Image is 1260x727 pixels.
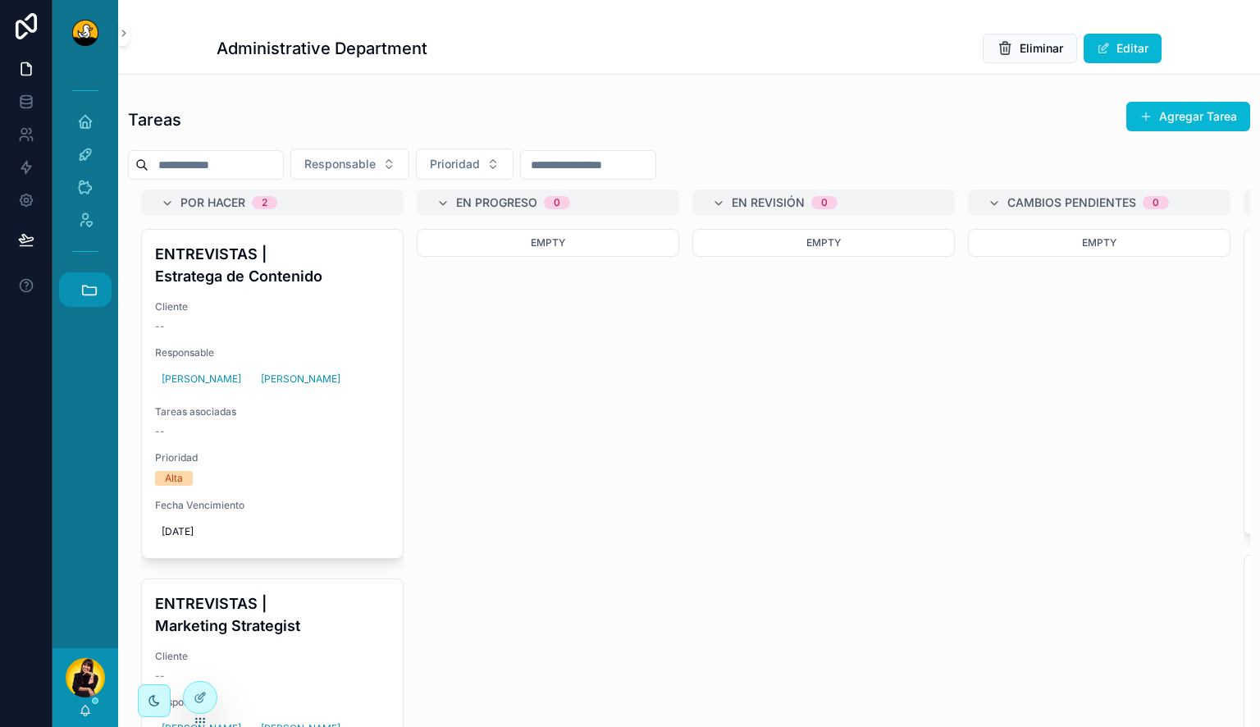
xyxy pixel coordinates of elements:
div: 0 [554,196,560,209]
span: En Progreso [456,194,537,211]
span: Cliente [155,650,390,663]
span: Cliente [155,300,390,313]
button: Select Button [290,149,409,180]
span: Responsable [155,696,390,709]
button: Eliminar [983,34,1077,63]
span: [PERSON_NAME] [162,373,241,386]
span: Empty [531,236,565,249]
h4: ENTREVISTAS | Estratega de Contenido [155,243,390,287]
span: Prioridad [430,156,480,172]
span: -- [155,320,165,333]
span: Por Hacer [180,194,245,211]
span: -- [155,425,165,438]
span: -- [155,670,165,683]
span: Prioridad [155,451,390,464]
span: Tareas asociadas [155,405,390,418]
span: Empty [1082,236,1116,249]
span: Responsable [155,346,390,359]
div: scrollable content [52,66,118,336]
span: [PERSON_NAME] [261,373,340,386]
a: ENTREVISTAS | Estratega de ContenidoCliente--Responsable[PERSON_NAME][PERSON_NAME]Tareas asociada... [141,229,404,559]
h1: Administrative Department [217,37,427,60]
span: En Revisión [732,194,805,211]
span: Empty [806,236,841,249]
span: Fecha Vencimiento [155,499,390,512]
a: [PERSON_NAME] [155,369,248,389]
button: Select Button [416,149,514,180]
span: Responsable [304,156,376,172]
div: 0 [1153,196,1159,209]
div: 0 [821,196,828,209]
div: 2 [262,196,267,209]
div: Alta [165,471,183,486]
a: [PERSON_NAME] [254,369,347,389]
h1: Tareas [128,108,181,131]
img: App logo [72,20,98,46]
h4: ENTREVISTAS | Marketing Strategist [155,592,390,637]
span: Eliminar [1020,40,1063,57]
span: [DATE] [162,525,383,538]
button: Agregar Tarea [1126,102,1250,131]
button: Editar [1084,34,1162,63]
span: Cambios Pendientes [1007,194,1136,211]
